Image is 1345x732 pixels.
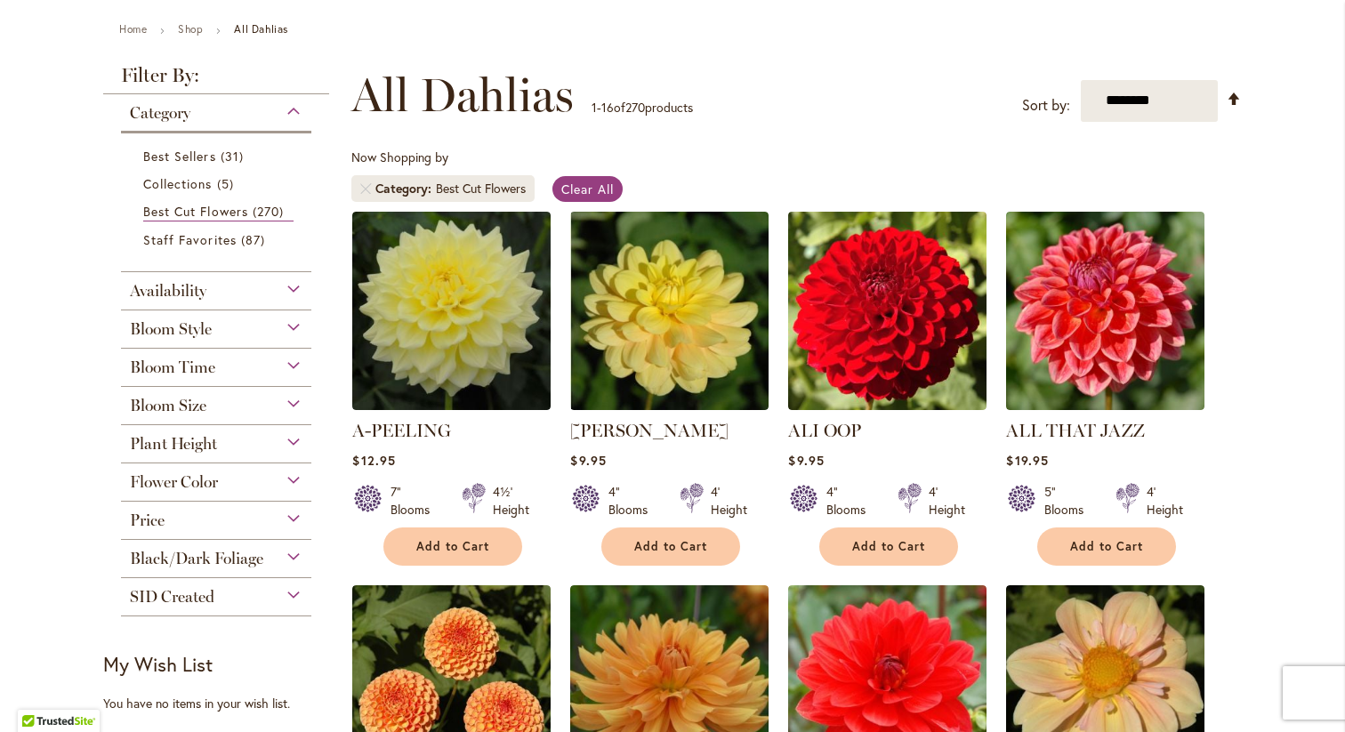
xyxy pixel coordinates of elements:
[1006,452,1048,469] span: $19.95
[929,483,965,519] div: 4' Height
[436,180,526,197] div: Best Cut Flowers
[143,231,237,248] span: Staff Favorites
[130,511,165,530] span: Price
[143,174,294,193] a: Collections
[103,695,341,712] div: You have no items in your wish list.
[819,527,958,566] button: Add to Cart
[221,147,248,165] span: 31
[1006,420,1145,441] a: ALL THAT JAZZ
[130,434,217,454] span: Plant Height
[826,483,876,519] div: 4" Blooms
[217,174,238,193] span: 5
[570,452,606,469] span: $9.95
[143,202,294,221] a: Best Cut Flowers
[561,181,614,197] span: Clear All
[416,539,489,554] span: Add to Cart
[119,22,147,36] a: Home
[493,483,529,519] div: 4½' Height
[1006,212,1204,410] img: ALL THAT JAZZ
[552,176,623,202] a: Clear All
[1006,397,1204,414] a: ALL THAT JAZZ
[788,212,987,410] img: ALI OOP
[130,472,218,492] span: Flower Color
[788,452,824,469] span: $9.95
[13,669,63,719] iframe: Launch Accessibility Center
[143,203,248,220] span: Best Cut Flowers
[570,420,729,441] a: [PERSON_NAME]
[1022,89,1070,122] label: Sort by:
[178,22,203,36] a: Shop
[788,420,861,441] a: ALI OOP
[351,149,448,165] span: Now Shopping by
[103,66,329,94] strong: Filter By:
[711,483,747,519] div: 4' Height
[375,180,436,197] span: Category
[570,397,769,414] a: AHOY MATEY
[130,549,263,568] span: Black/Dark Foliage
[130,587,214,607] span: SID Created
[143,148,216,165] span: Best Sellers
[130,319,212,339] span: Bloom Style
[625,99,645,116] span: 270
[103,651,213,677] strong: My Wish List
[634,539,707,554] span: Add to Cart
[253,202,288,221] span: 270
[601,99,614,116] span: 16
[1070,539,1143,554] span: Add to Cart
[391,483,440,519] div: 7" Blooms
[1147,483,1183,519] div: 4' Height
[143,147,294,165] a: Best Sellers
[352,212,551,410] img: A-Peeling
[592,99,597,116] span: 1
[360,183,371,194] a: Remove Category Best Cut Flowers
[130,281,206,301] span: Availability
[788,397,987,414] a: ALI OOP
[130,358,215,377] span: Bloom Time
[608,483,658,519] div: 4" Blooms
[351,68,574,122] span: All Dahlias
[592,93,693,122] p: - of products
[1037,527,1176,566] button: Add to Cart
[130,396,206,415] span: Bloom Size
[143,230,294,249] a: Staff Favorites
[143,175,213,192] span: Collections
[1044,483,1094,519] div: 5" Blooms
[130,103,190,123] span: Category
[352,452,395,469] span: $12.95
[601,527,740,566] button: Add to Cart
[234,22,288,36] strong: All Dahlias
[352,420,451,441] a: A-PEELING
[852,539,925,554] span: Add to Cart
[352,397,551,414] a: A-Peeling
[570,212,769,410] img: AHOY MATEY
[383,527,522,566] button: Add to Cart
[241,230,270,249] span: 87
